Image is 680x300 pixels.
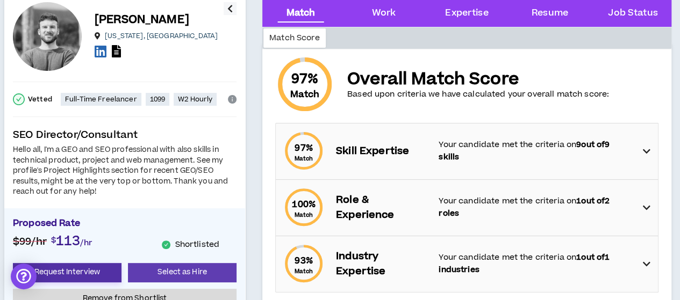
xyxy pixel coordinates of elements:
p: Full-Time Freelancer [65,95,137,104]
div: Expertise [445,6,488,20]
p: Shortlisted [175,239,219,250]
span: check-circle [162,240,170,249]
p: Based upon criteria we have calculated your overall match score: [347,89,609,100]
div: Match Score [263,28,326,48]
span: 97 % [295,142,312,155]
p: Your candidate met the criteria on [439,252,632,276]
span: 113 [56,232,80,251]
p: Skill Expertise [336,144,428,159]
small: Match [295,211,313,219]
p: Your candidate met the criteria on [439,139,632,163]
p: SEO Director/Consultant [13,128,237,143]
span: 97 % [291,71,318,88]
strong: 1 out of 1 industries [439,252,610,275]
span: 93 % [295,254,312,267]
div: Work [372,6,396,20]
span: $ [51,235,56,246]
span: $99 /hr [13,235,47,249]
div: Resume [532,6,568,20]
p: Vetted [28,95,52,104]
div: Open Intercom Messenger [11,264,37,289]
p: Industry Expertise [336,249,428,279]
span: check-circle [13,93,25,105]
p: 1099 [150,95,166,104]
span: 100 % [292,198,316,211]
p: Overall Match Score [347,70,609,89]
div: Job Status [608,6,657,20]
p: W2 Hourly [178,95,212,104]
div: Match [286,6,315,20]
small: Match [290,88,319,101]
small: Match [295,267,313,275]
div: 100%MatchRole & ExperienceYour candidate met the criteria on1out of2 roles [276,180,658,236]
strong: 1 out of 2 roles [439,195,610,218]
p: Your candidate met the criteria on [439,195,632,219]
span: info-circle [228,95,237,104]
p: Proposed Rate [13,217,237,233]
span: /hr [80,237,92,248]
div: 93%MatchIndustry ExpertiseYour candidate met the criteria on1out of1 industries [276,236,658,292]
p: [PERSON_NAME] [95,12,189,27]
div: 97%MatchSkill ExpertiseYour candidate met the criteria on9out of9 skills [276,123,658,179]
p: Role & Experience [336,193,428,223]
strong: 9 out of 9 skills [439,139,610,162]
small: Match [295,155,313,163]
div: Hello all, I'm a GEO and SEO professional with also skills in technical product, project and web ... [13,145,237,197]
button: Select as Hire [128,263,237,283]
button: Request Interview [13,263,121,283]
div: Mark D. [13,2,82,71]
p: [US_STATE] , [GEOGRAPHIC_DATA] [105,32,218,40]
